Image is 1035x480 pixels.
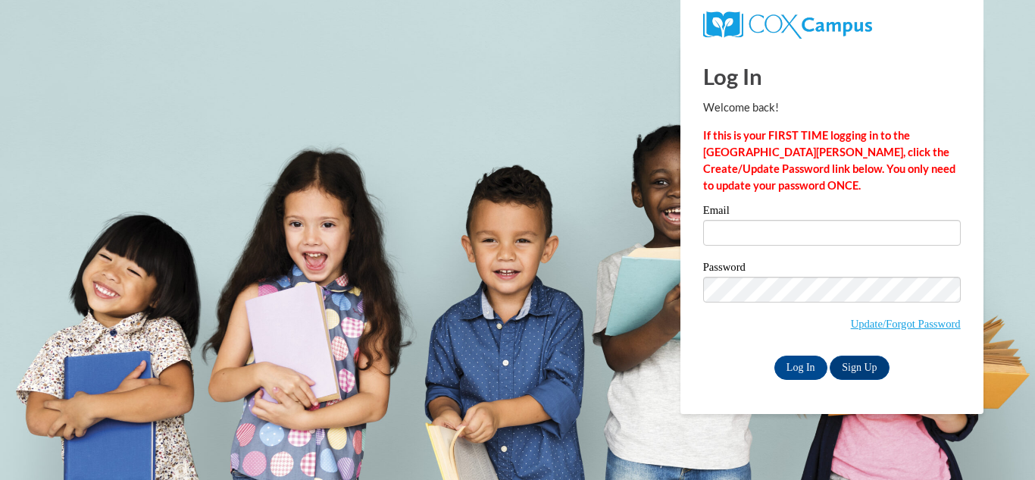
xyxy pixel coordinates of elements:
[703,17,872,30] a: COX Campus
[774,356,827,380] input: Log In
[703,205,961,220] label: Email
[703,262,961,277] label: Password
[703,11,872,39] img: COX Campus
[851,318,961,330] a: Update/Forgot Password
[830,356,889,380] a: Sign Up
[703,99,961,116] p: Welcome back!
[703,61,961,92] h1: Log In
[703,129,955,192] strong: If this is your FIRST TIME logging in to the [GEOGRAPHIC_DATA][PERSON_NAME], click the Create/Upd...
